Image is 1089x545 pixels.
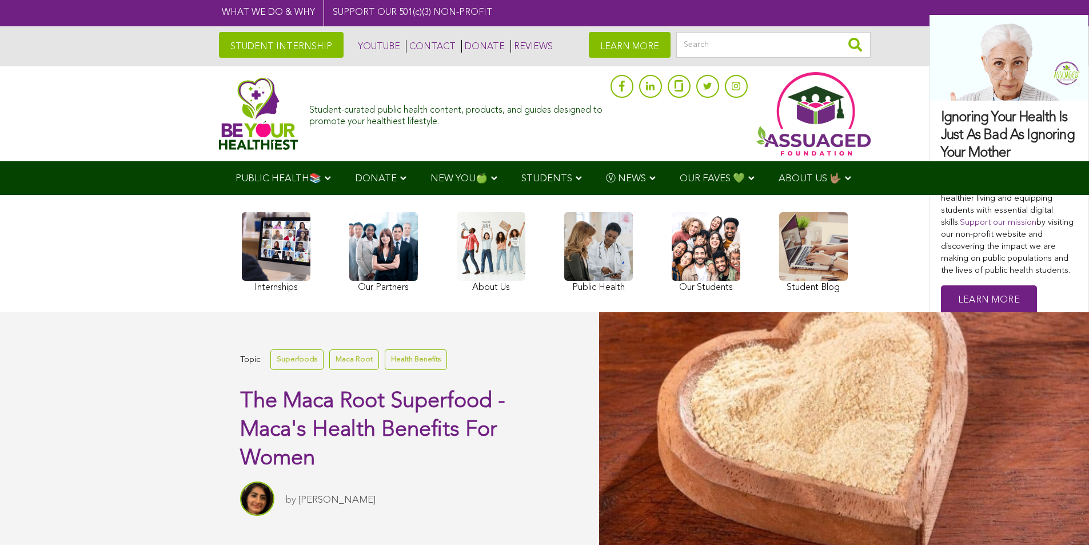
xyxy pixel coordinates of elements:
[756,72,871,156] img: Assuaged App
[589,32,671,58] a: LEARN MORE
[309,100,604,127] div: Student-curated public health content, products, and guides designed to promote your healthiest l...
[461,40,505,53] a: DONATE
[298,495,376,505] a: [PERSON_NAME]
[219,161,871,195] div: Navigation Menu
[219,32,344,58] a: STUDENT INTERNSHIP
[355,174,397,184] span: DONATE
[240,391,505,470] span: The Maca Root Superfood - Maca's Health Benefits For Women
[240,482,274,516] img: Sitara Darvish
[606,174,646,184] span: Ⓥ NEWS
[240,352,262,368] span: Topic:
[779,174,841,184] span: ABOUT US 🤟🏽
[406,40,456,53] a: CONTACT
[941,285,1037,316] a: Learn More
[270,349,324,369] a: Superfoods
[286,495,296,505] span: by
[355,40,400,53] a: YOUTUBE
[675,80,683,92] img: glassdoor
[680,174,745,184] span: OUR FAVES 💚
[236,174,321,184] span: PUBLIC HEALTH📚
[676,32,871,58] input: Search
[329,349,379,369] a: Maca Root
[430,174,488,184] span: NEW YOU🍏
[219,77,298,150] img: Assuaged
[521,174,572,184] span: STUDENTS
[510,40,553,53] a: REVIEWS
[385,349,447,369] a: Health Benefits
